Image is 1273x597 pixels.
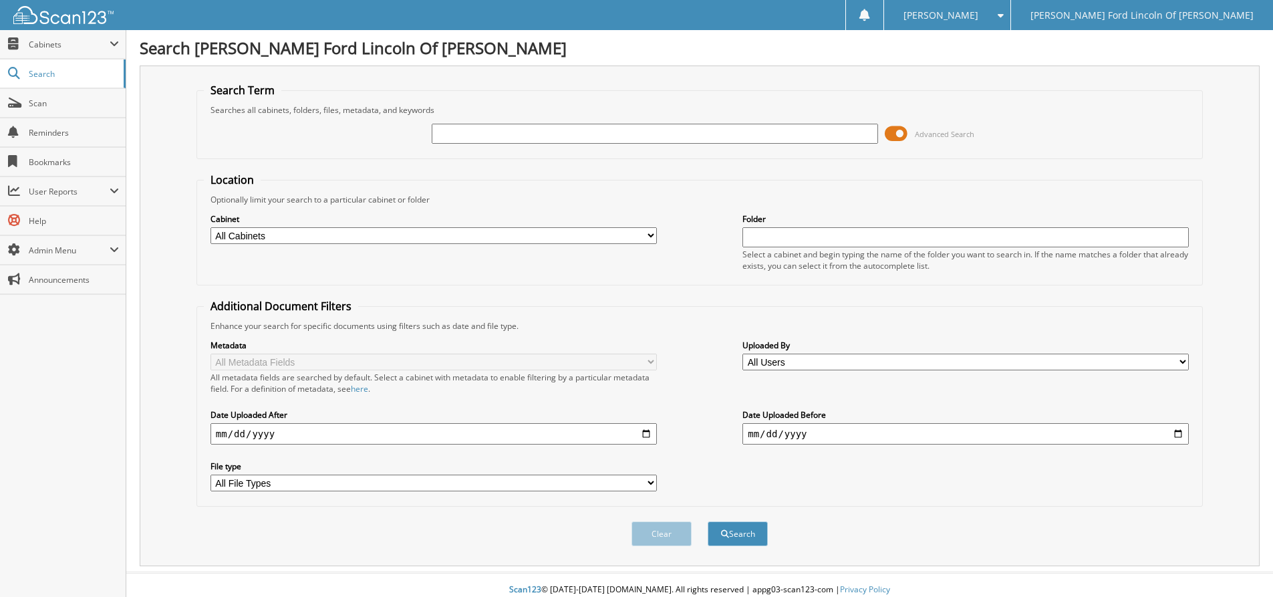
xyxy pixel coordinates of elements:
label: Metadata [210,340,657,351]
span: Help [29,215,119,227]
a: here [351,383,368,394]
span: Scan [29,98,119,109]
span: Announcements [29,274,119,285]
label: Date Uploaded After [210,409,657,421]
span: Scan123 [509,584,541,595]
span: [PERSON_NAME] Ford Lincoln Of [PERSON_NAME] [1030,11,1254,19]
span: Advanced Search [915,129,974,139]
div: All metadata fields are searched by default. Select a cabinet with metadata to enable filtering b... [210,372,657,394]
div: Enhance your search for specific documents using filters such as date and file type. [204,320,1195,332]
label: Uploaded By [742,340,1189,351]
div: Select a cabinet and begin typing the name of the folder you want to search in. If the name match... [742,249,1189,271]
span: Bookmarks [29,156,119,168]
span: Reminders [29,127,119,138]
span: Admin Menu [29,245,110,256]
label: Date Uploaded Before [742,409,1189,421]
a: Privacy Policy [840,584,890,595]
span: [PERSON_NAME] [903,11,978,19]
h1: Search [PERSON_NAME] Ford Lincoln Of [PERSON_NAME] [140,37,1260,59]
legend: Additional Document Filters [204,299,358,314]
button: Clear [631,521,692,546]
label: Cabinet [210,213,657,225]
input: start [210,423,657,445]
div: Optionally limit your search to a particular cabinet or folder [204,194,1195,205]
legend: Location [204,172,261,187]
label: File type [210,461,657,472]
legend: Search Term [204,83,281,98]
button: Search [708,521,768,546]
img: scan123-logo-white.svg [13,6,114,24]
span: User Reports [29,186,110,197]
span: Cabinets [29,39,110,50]
span: Search [29,68,117,80]
input: end [742,423,1189,445]
label: Folder [742,213,1189,225]
div: Searches all cabinets, folders, files, metadata, and keywords [204,104,1195,116]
